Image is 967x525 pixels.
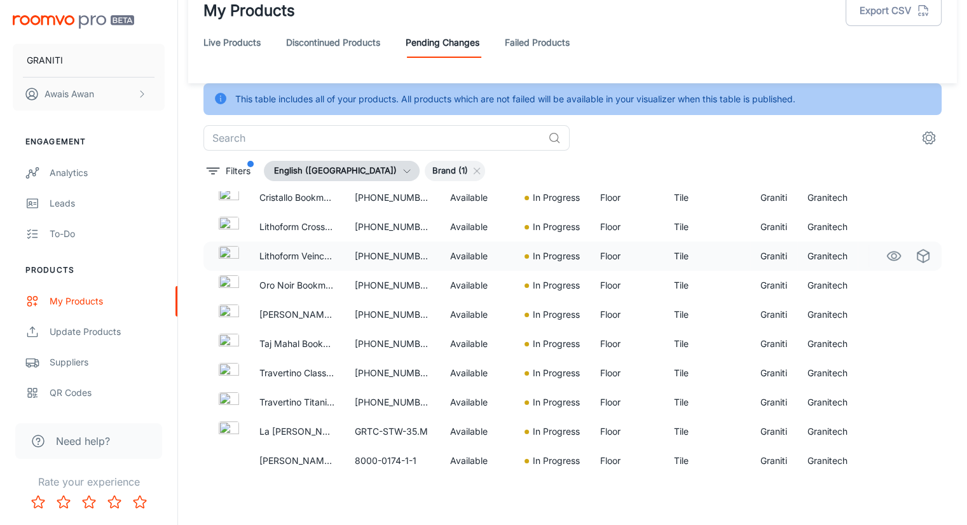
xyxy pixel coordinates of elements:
[50,227,165,241] div: To-do
[797,212,858,242] td: Granitech
[259,425,334,439] p: La [PERSON_NAME]
[590,183,664,212] td: Floor
[533,278,580,292] p: In Progress
[259,337,334,351] p: Taj Mahal Bookmatch
[750,242,797,271] td: Graniti
[50,294,165,308] div: My Products
[797,300,858,329] td: Granitech
[264,161,420,181] button: English ([GEOGRAPHIC_DATA])
[259,395,334,409] p: Travertino Titanium Bookmatch
[590,417,664,446] td: Floor
[590,271,664,300] td: Floor
[797,271,858,300] td: Granitech
[345,329,440,358] td: [PHONE_NUMBER]
[664,242,750,271] td: Tile
[345,358,440,388] td: [PHONE_NUMBER]
[440,271,514,300] td: Available
[25,489,51,515] button: Rate 1 star
[50,325,165,339] div: Update Products
[664,183,750,212] td: Tile
[56,433,110,449] span: Need help?
[13,15,134,29] img: Roomvo PRO Beta
[750,358,797,388] td: Graniti
[797,183,858,212] td: Granitech
[533,425,580,439] p: In Progress
[533,454,580,468] p: In Progress
[425,165,476,177] span: Brand (1)
[259,249,334,263] p: Lithoform Veincut Coast
[50,196,165,210] div: Leads
[533,366,580,380] p: In Progress
[45,87,94,101] p: Awais Awan
[440,242,514,271] td: Available
[883,245,905,267] a: See in Visualizer
[440,388,514,417] td: Available
[750,300,797,329] td: Graniti
[345,388,440,417] td: [PHONE_NUMBER]
[50,386,165,400] div: QR Codes
[425,161,485,181] div: Brand (1)
[440,329,514,358] td: Available
[127,489,153,515] button: Rate 5 star
[916,125,942,151] button: settings
[533,191,580,205] p: In Progress
[797,358,858,388] td: Granitech
[664,388,750,417] td: Tile
[10,474,167,489] p: Rate your experience
[750,446,797,475] td: Graniti
[259,454,334,468] p: [PERSON_NAME] Bookmatch
[440,183,514,212] td: Available
[345,300,440,329] td: [PHONE_NUMBER]
[590,388,664,417] td: Floor
[590,300,664,329] td: Floor
[664,417,750,446] td: Tile
[533,220,580,234] p: In Progress
[750,417,797,446] td: Graniti
[345,271,440,300] td: [PHONE_NUMBER]
[533,249,580,263] p: In Progress
[797,388,858,417] td: Granitech
[203,125,543,151] input: Search
[345,183,440,212] td: [PHONE_NUMBER]
[259,366,334,380] p: Travertino Classico Bookmatch
[13,78,165,111] button: Awais Awan
[750,212,797,242] td: Graniti
[406,27,479,58] a: Pending Changes
[226,164,250,178] p: Filters
[259,191,334,205] p: Cristallo Bookmatch
[259,278,334,292] p: Oro Noir Bookmatch
[440,417,514,446] td: Available
[440,358,514,388] td: Available
[51,489,76,515] button: Rate 2 star
[235,87,795,111] div: This table includes all of your products. All products which are not failed will be available in ...
[13,44,165,77] button: GRANITI
[533,395,580,409] p: In Progress
[590,212,664,242] td: Floor
[590,329,664,358] td: Floor
[76,489,102,515] button: Rate 3 star
[27,53,63,67] p: GRANITI
[750,271,797,300] td: Graniti
[259,220,334,234] p: Lithoform Crosscut Dunes
[590,242,664,271] td: Floor
[345,417,440,446] td: GRTC-STW-35.M
[590,446,664,475] td: Floor
[750,329,797,358] td: Graniti
[345,446,440,475] td: 8000-0174-1-1
[440,300,514,329] td: Available
[102,489,127,515] button: Rate 4 star
[750,388,797,417] td: Graniti
[797,329,858,358] td: Granitech
[590,358,664,388] td: Floor
[50,166,165,180] div: Analytics
[664,329,750,358] td: Tile
[797,417,858,446] td: Granitech
[797,242,858,271] td: Granitech
[533,337,580,351] p: In Progress
[912,245,934,267] a: See in Virtual Samples
[345,242,440,271] td: [PHONE_NUMBER]
[664,271,750,300] td: Tile
[533,308,580,322] p: In Progress
[750,183,797,212] td: Graniti
[440,446,514,475] td: Available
